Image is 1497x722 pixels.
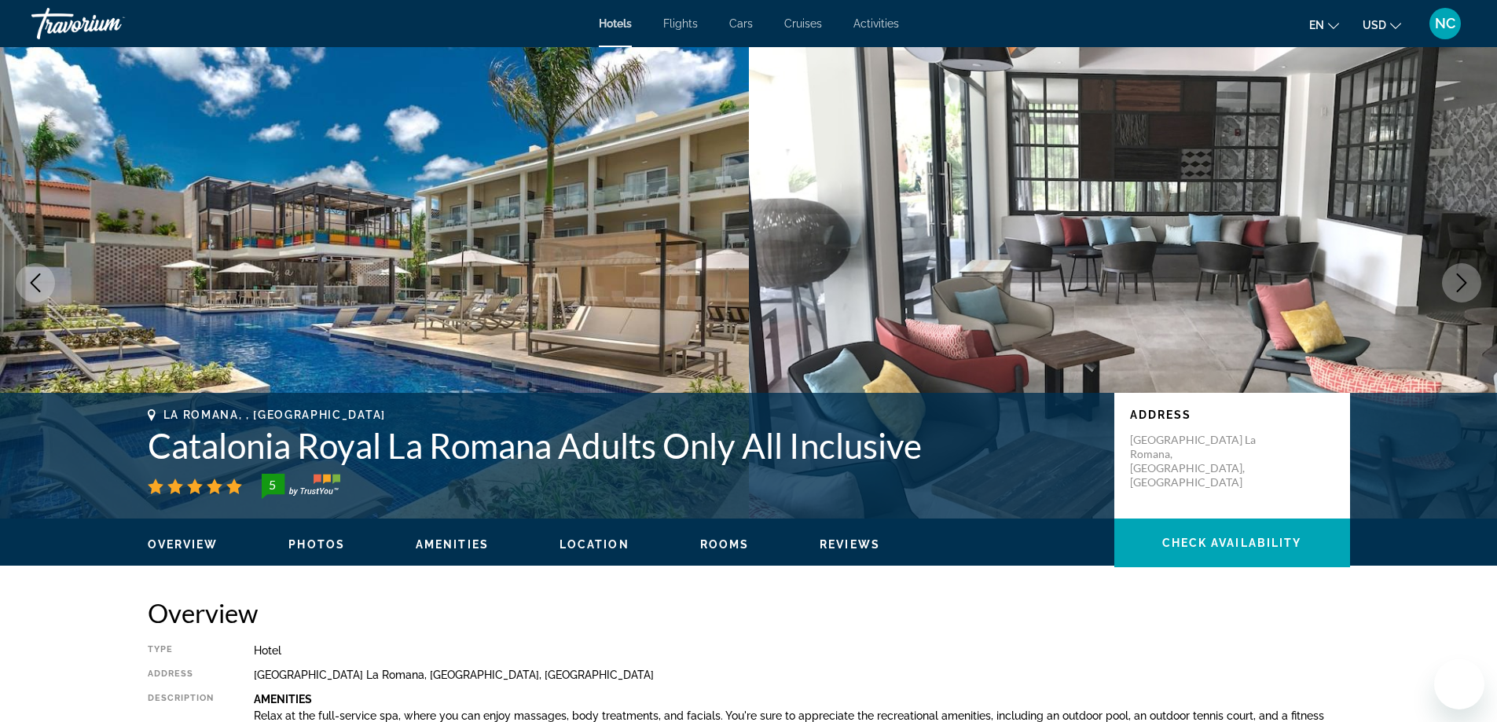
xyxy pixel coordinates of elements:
[1130,409,1334,421] p: Address
[262,474,340,499] img: trustyou-badge-hor.svg
[1363,19,1386,31] span: USD
[1363,13,1401,36] button: Change currency
[16,263,55,302] button: Previous image
[148,537,218,552] button: Overview
[148,538,218,551] span: Overview
[599,17,632,30] a: Hotels
[416,538,489,551] span: Amenities
[1435,16,1455,31] span: NC
[148,644,215,657] div: Type
[663,17,698,30] a: Flights
[31,3,189,44] a: Travorium
[163,409,386,421] span: La Romana, , [GEOGRAPHIC_DATA]
[1442,263,1481,302] button: Next image
[148,669,215,681] div: Address
[1309,13,1339,36] button: Change language
[148,425,1099,466] h1: Catalonia Royal La Romana Adults Only All Inclusive
[1425,7,1466,40] button: User Menu
[560,537,629,552] button: Location
[288,537,345,552] button: Photos
[1434,659,1484,709] iframe: Button to launch messaging window
[1309,19,1324,31] span: en
[560,538,629,551] span: Location
[1162,537,1302,549] span: Check Availability
[700,538,750,551] span: Rooms
[254,669,1350,681] div: [GEOGRAPHIC_DATA] La Romana, [GEOGRAPHIC_DATA], [GEOGRAPHIC_DATA]
[148,597,1350,629] h2: Overview
[254,693,312,706] b: Amenities
[784,17,822,30] a: Cruises
[820,538,880,551] span: Reviews
[820,537,880,552] button: Reviews
[700,537,750,552] button: Rooms
[1130,433,1256,489] p: [GEOGRAPHIC_DATA] La Romana, [GEOGRAPHIC_DATA], [GEOGRAPHIC_DATA]
[254,644,1350,657] div: Hotel
[416,537,489,552] button: Amenities
[257,475,288,494] div: 5
[729,17,753,30] a: Cars
[853,17,899,30] a: Activities
[1114,519,1350,567] button: Check Availability
[288,538,345,551] span: Photos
